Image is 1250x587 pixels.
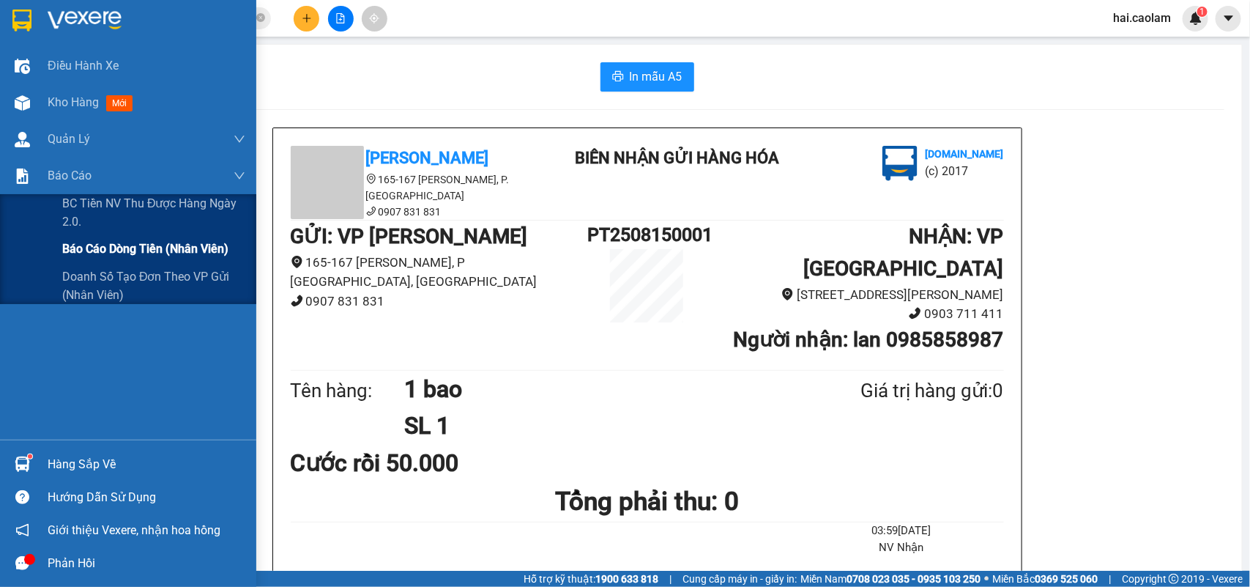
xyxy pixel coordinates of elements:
[291,445,526,481] div: Cước rồi 50.000
[847,573,981,585] strong: 0708 023 035 - 0935 103 250
[799,539,1003,557] li: NV Nhận
[291,224,528,248] b: GỬI : VP [PERSON_NAME]
[1216,6,1241,32] button: caret-down
[575,149,779,167] b: BIÊN NHẬN GỬI HÀNG HÓA
[404,371,789,407] h1: 1 bao
[15,523,29,537] span: notification
[328,6,354,32] button: file-add
[600,62,694,92] button: printerIn mẫu A5
[48,553,245,575] div: Phản hồi
[123,70,201,88] li: (c) 2017
[366,174,376,184] span: environment
[15,556,29,570] span: message
[925,148,1003,160] b: [DOMAIN_NAME]
[48,130,90,148] span: Quản Lý
[630,67,682,86] span: In mẫu A5
[992,571,1098,587] span: Miền Bắc
[28,454,32,459] sup: 1
[291,171,554,204] li: 165-167 [PERSON_NAME], P. [GEOGRAPHIC_DATA]
[682,571,797,587] span: Cung cấp máy in - giấy in:
[256,12,265,26] span: close-circle
[1199,7,1205,17] span: 1
[799,523,1003,540] li: 03:59[DATE]
[48,521,220,539] span: Giới thiệu Vexere, nhận hoa hồng
[984,576,989,582] span: ⚪️
[15,95,30,111] img: warehouse-icon
[123,56,201,67] b: [DOMAIN_NAME]
[291,481,1004,522] h1: Tổng phải thu: 0
[733,328,1003,352] b: Người nhận : lan 0985858987
[48,487,245,509] div: Hướng dẫn sử dụng
[369,13,379,23] span: aim
[291,256,303,268] span: environment
[707,304,1004,324] li: 0903 711 411
[595,573,658,585] strong: 1900 633 818
[524,571,658,587] span: Hỗ trợ kỹ thuật:
[48,56,119,75] span: Điều hành xe
[1169,574,1179,584] span: copyright
[62,240,228,258] span: Báo cáo dòng tiền (nhân viên)
[15,132,30,147] img: warehouse-icon
[781,288,794,300] span: environment
[291,292,588,311] li: 0907 831 831
[707,285,1004,305] li: [STREET_ADDRESS][PERSON_NAME]
[106,95,133,111] span: mới
[800,571,981,587] span: Miền Nam
[404,407,789,444] h1: SL 1
[925,162,1003,180] li: (c) 2017
[12,10,31,32] img: logo-vxr
[234,170,245,182] span: down
[15,490,29,504] span: question-circle
[94,21,141,141] b: BIÊN NHẬN GỬI HÀNG HÓA
[1109,571,1111,587] span: |
[48,95,99,109] span: Kho hàng
[803,224,1003,281] b: NHẬN : VP [GEOGRAPHIC_DATA]
[291,295,303,307] span: phone
[366,149,489,167] b: [PERSON_NAME]
[291,204,554,220] li: 0907 831 831
[612,70,624,84] span: printer
[1197,7,1208,17] sup: 1
[62,194,245,231] span: BC Tiền NV thu được hàng ngày 2.0.
[1189,12,1202,25] img: icon-new-feature
[291,253,588,292] li: 165-167 [PERSON_NAME], P [GEOGRAPHIC_DATA], [GEOGRAPHIC_DATA]
[587,221,706,249] h1: PT2508150001
[48,454,245,476] div: Hàng sắp về
[256,13,265,22] span: close-circle
[882,146,918,181] img: logo.jpg
[15,169,30,184] img: solution-icon
[15,457,30,472] img: warehouse-icon
[1222,12,1235,25] span: caret-down
[669,571,671,587] span: |
[1101,9,1183,27] span: hai.caolam
[1035,573,1098,585] strong: 0369 525 060
[335,13,346,23] span: file-add
[291,376,405,406] div: Tên hàng:
[159,18,194,53] img: logo.jpg
[18,95,83,163] b: [PERSON_NAME]
[62,267,245,304] span: Doanh số tạo đơn theo VP gửi (nhân viên)
[366,206,376,216] span: phone
[15,59,30,74] img: warehouse-icon
[789,376,1003,406] div: Giá trị hàng gửi: 0
[909,307,921,320] span: phone
[234,133,245,145] span: down
[48,166,92,185] span: Báo cáo
[294,6,319,32] button: plus
[302,13,312,23] span: plus
[362,6,387,32] button: aim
